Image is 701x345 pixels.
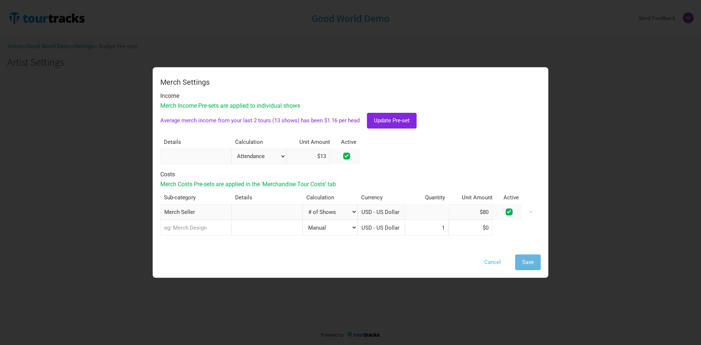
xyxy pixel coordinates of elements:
[160,136,231,149] th: Details
[160,204,231,220] div: Merch Seller
[231,191,303,204] th: Details
[231,136,286,149] th: Calculation
[449,204,493,220] input: Cost per show
[160,172,541,177] div: Costs
[357,191,405,204] th: Currency
[286,149,330,164] input: per head
[160,93,541,99] div: Income
[449,191,500,204] th: Unit Amount
[160,118,360,123] span: Average merch income from your last 2 tours (13 shows) has been $1.16 per head
[374,117,410,124] span: Update Pre-set
[160,103,541,109] p: Merch Income Pre-sets are applied to individual shows
[367,113,417,129] button: Update Pre-set
[160,78,541,86] div: Merch Settings
[286,136,337,149] th: Unit Amount
[337,136,360,149] th: Active
[303,191,357,204] th: Calculation
[160,181,541,188] p: Merch Costs Pre-sets are applied in the ‘Merchandise Tour Costs’ tab
[522,259,534,265] span: Save
[405,191,449,204] th: Quantity
[160,191,231,204] th: Sub-category
[160,220,231,235] input: eg: Merch Design
[477,254,508,270] button: Cancel
[515,254,541,270] button: Save
[500,191,522,204] th: Active
[522,204,539,220] button: ×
